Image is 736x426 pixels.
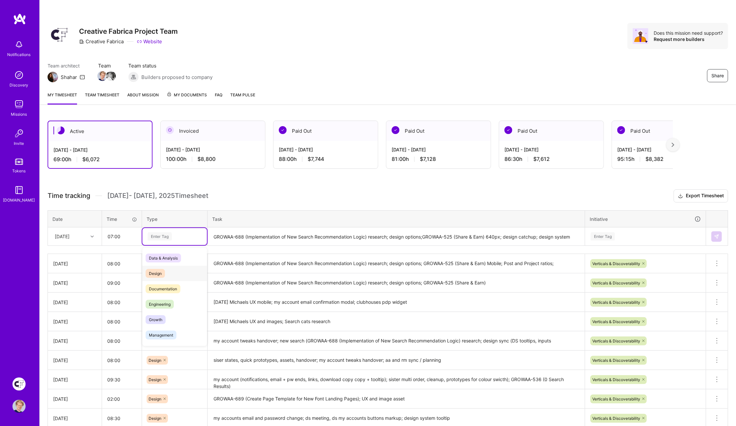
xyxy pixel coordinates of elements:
[91,235,94,238] i: icon Chevron
[208,390,584,408] textarea: GROWAA-689 (Create Page Template for New Font Landing Pages); UX and image asset
[146,269,165,278] span: Design
[48,62,85,69] span: Team architect
[420,156,436,163] span: $7,128
[208,371,584,389] textarea: my account (notifications, email + pw ends, links, download copy copy + tooltip); sister multi or...
[592,416,640,421] span: Verticals & Discoverability
[12,167,26,174] div: Tokens
[208,228,584,245] textarea: GROWAA-688 (Implementation of New Search Recommendation Logic) research; design options;GROWAA-52...
[166,126,174,134] img: Invoiced
[102,390,142,408] input: HH:MM
[107,192,208,200] span: [DATE] - [DATE] , 2025 Timesheet
[149,397,161,401] span: Design
[57,126,65,134] img: Active
[592,377,640,382] span: Verticals & Discoverability
[674,189,728,203] button: Export Timesheet
[146,300,174,309] span: Engineering
[61,74,77,81] div: Shahar
[98,70,107,82] a: Team Member Avatar
[98,62,115,69] span: Team
[592,319,640,324] span: Verticals & Discoverability
[146,331,176,339] span: Management
[711,72,724,79] span: Share
[8,51,31,58] div: Notifications
[308,156,324,163] span: $7,744
[617,126,625,134] img: Paid Out
[149,358,161,363] span: Design
[107,70,115,82] a: Team Member Avatar
[85,91,119,105] a: Team timesheet
[79,39,84,44] i: icon CompanyGray
[592,261,640,266] span: Verticals & Discoverability
[592,358,640,363] span: Verticals & Discoverability
[678,193,683,200] i: icon Download
[208,351,584,369] textarea: siser states, quick prototypes, assets, handover; my account tweaks handover; aa and rm sync / pl...
[504,146,598,153] div: [DATE] - [DATE]
[654,30,723,36] div: Does this mission need support?
[167,91,207,105] a: My Documents
[53,376,96,383] div: [DATE]
[128,62,213,69] span: Team status
[208,293,584,311] textarea: [DATE] Michaels UX mobile; my account email confirmation modal; clubhouses pdp widget
[392,126,399,134] img: Paid Out
[672,143,674,147] img: right
[591,231,615,242] div: Enter Tag
[48,91,77,105] a: My timesheet
[12,378,26,391] img: Creative Fabrica Project Team
[592,281,640,285] span: Verticals & Discoverability
[279,146,373,153] div: [DATE] - [DATE]
[107,216,137,223] div: Time
[208,332,584,350] textarea: my account tweaks handover; new search (GROWAA-688 (Implementation of New Search Recommendation L...
[386,121,491,141] div: Paid Out
[645,156,664,163] span: $8,382
[707,69,728,82] button: Share
[230,91,255,105] a: Team Pulse
[48,23,71,47] img: Company Logo
[592,300,640,305] span: Verticals & Discoverability
[102,228,141,245] input: HH:MM
[53,299,96,306] div: [DATE]
[392,146,485,153] div: [DATE] - [DATE]
[208,313,584,331] textarea: [DATE] Michaels UX and images; Search cats research
[12,400,26,413] img: User Avatar
[106,71,116,81] img: Team Member Avatar
[53,357,96,364] div: [DATE]
[137,38,162,45] a: Website
[102,294,142,311] input: HH:MM
[11,378,27,391] a: Creative Fabrica Project Team
[161,121,265,141] div: Invoiced
[166,146,260,153] div: [DATE] - [DATE]
[48,121,152,141] div: Active
[141,74,213,81] span: Builders proposed to company
[208,274,584,292] textarea: GROWAA-688 (Implementation of New Search Recommendation Logic) research; design options; GROWAA-5...
[617,156,711,163] div: 95:15 h
[48,210,102,227] th: Date
[102,274,142,292] input: HH:MM
[82,156,100,163] span: $6,072
[533,156,550,163] span: $7,612
[102,352,142,369] input: HH:MM
[55,233,70,240] div: [DATE]
[12,68,26,82] img: discovery
[128,72,139,82] img: Builders proposed to company
[102,313,142,330] input: HH:MM
[208,255,584,273] textarea: GROWAA-688 (Implementation of New Search Recommendation Logic) research; design options; GROWAA-5...
[146,254,181,262] span: Data & Analysis
[167,91,207,99] span: My Documents
[102,371,142,388] input: HH:MM
[79,38,124,45] div: Creative Fabrica
[15,159,23,165] img: tokens
[504,126,512,134] img: Paid Out
[499,121,603,141] div: Paid Out
[11,400,27,413] a: User Avatar
[592,339,640,343] span: Verticals & Discoverability
[12,38,26,51] img: bell
[3,197,35,203] div: [DOMAIN_NAME]
[215,91,222,105] a: FAQ
[617,146,711,153] div: [DATE] - [DATE]
[53,338,96,344] div: [DATE]
[102,255,142,272] input: HH:MM
[612,121,716,141] div: Paid Out
[53,396,96,402] div: [DATE]
[79,27,178,35] h3: Creative Fabrica Project Team
[10,82,29,88] div: Discovery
